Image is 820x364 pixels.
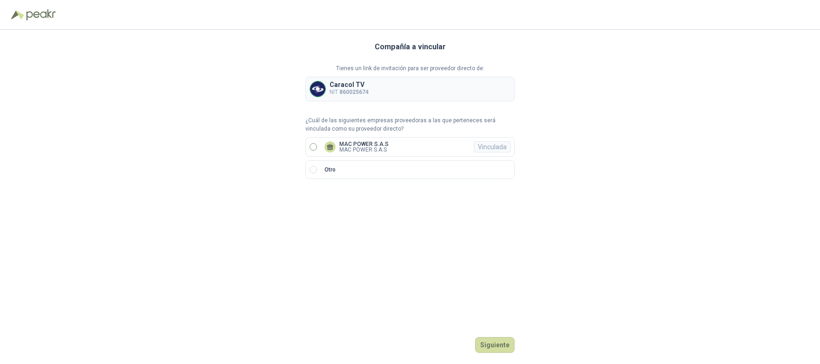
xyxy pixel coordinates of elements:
[11,10,24,20] img: Logo
[310,81,325,97] img: Company Logo
[474,141,511,152] div: Vinculada
[375,41,446,53] h3: Compañía a vincular
[475,337,515,353] button: Siguiente
[305,64,515,73] p: Tienes un link de invitación para ser proveedor directo de:
[339,141,389,147] p: MAC POWER S.A.S
[324,165,336,174] p: Otro
[26,9,56,20] img: Peakr
[339,147,389,152] p: MAC POWER S.A.S
[330,88,369,97] p: NIT
[339,89,369,95] b: 860025674
[330,81,369,88] p: Caracol TV
[305,116,515,134] p: ¿Cuál de las siguientes empresas proveedoras a las que perteneces será vinculada como su proveedo...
